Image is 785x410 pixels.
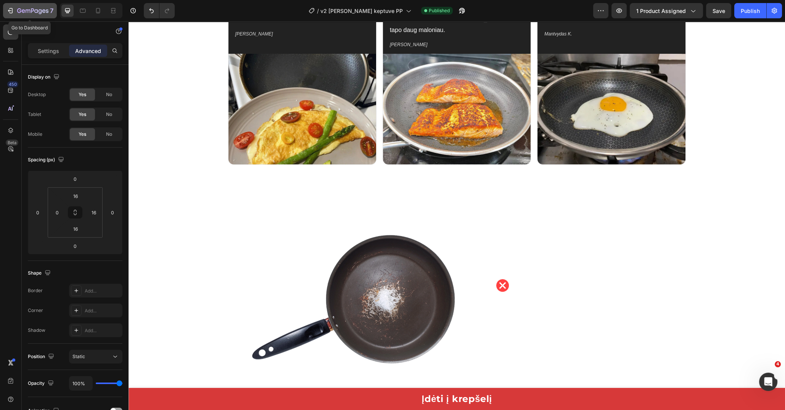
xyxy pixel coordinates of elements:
[68,173,83,185] input: 0
[28,131,42,138] div: Mobile
[100,32,248,143] img: gempages_576762726169183049-933b0842-d05c-41e8-afed-8cf9e2efd19e.webp
[69,350,122,363] button: Static
[713,8,725,14] span: Save
[50,6,53,15] p: 7
[28,287,43,294] div: Border
[368,277,557,302] p: Greitai susidėvi, lengvai susibraižo, o subraižyta išskiria PFAS – kenksmingus chemikalus.
[416,9,544,17] p: Mantvydas K.
[72,354,85,359] span: Static
[254,32,402,143] img: gempages_576762726169183049-1ae252c8-569a-4723-8702-12314225934a.webp
[144,3,175,18] div: Undo/Redo
[69,376,92,390] input: Auto
[107,207,118,218] input: 0
[106,111,112,118] span: No
[32,207,43,218] input: 0
[79,91,86,98] span: Yes
[28,352,56,362] div: Position
[28,111,41,118] div: Tablet
[706,3,731,18] button: Save
[75,47,101,55] p: Advanced
[68,240,83,252] input: 0
[187,169,469,187] strong: Kodėl verta pamiršti senas keptuves?
[385,257,501,270] strong: Įprasta nelipni danga
[85,288,121,294] div: Add...
[734,3,766,18] button: Publish
[293,371,363,384] p: Įdėti į krepšelį
[107,9,235,17] p: [PERSON_NAME]
[106,131,112,138] span: No
[85,327,121,334] div: Add...
[113,210,351,347] img: gempages_576762726169183049-6325b875-a422-4525-abea-17e7c50fc66b.webp
[68,190,83,202] input: l
[409,32,557,144] img: gempages_576762726169183049-650b075f-3f9b-4a0f-9c98-a1fa2890b798.webp
[79,111,86,118] span: Yes
[51,207,63,218] input: 0px
[28,378,55,389] div: Opacity
[106,91,112,98] span: No
[636,7,686,15] span: 1 product assigned
[28,307,43,314] div: Corner
[100,188,557,199] h2: Keptuvės neturi būti vienkartinės. Jos neturi kenkti sveikatai ar reikalauti nuolatinės priežiūros.
[3,3,57,18] button: 7
[368,258,380,270] img: gempages_576762726169183049-e08f9a27-0e91-46b8-9b59-e625de7cebb6.png
[28,72,61,82] div: Display on
[6,140,18,146] div: Beta
[429,7,450,14] span: Published
[317,7,319,15] span: /
[28,268,52,278] div: Shape
[129,21,785,410] iframe: Design area
[79,131,86,138] span: Yes
[28,327,45,334] div: Shadow
[28,155,66,165] div: Spacing (px)
[775,361,781,367] span: 4
[68,223,83,235] input: l
[261,19,389,28] p: [PERSON_NAME]
[37,27,102,36] p: Row
[88,207,100,218] input: l
[28,91,46,98] div: Desktop
[85,307,121,314] div: Add...
[7,81,18,87] div: 450
[759,373,777,391] iframe: Intercom live chat
[38,47,59,55] p: Settings
[320,7,403,15] span: v2 [PERSON_NAME] keptuve PP
[741,7,760,15] div: Publish
[630,3,703,18] button: 1 product assigned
